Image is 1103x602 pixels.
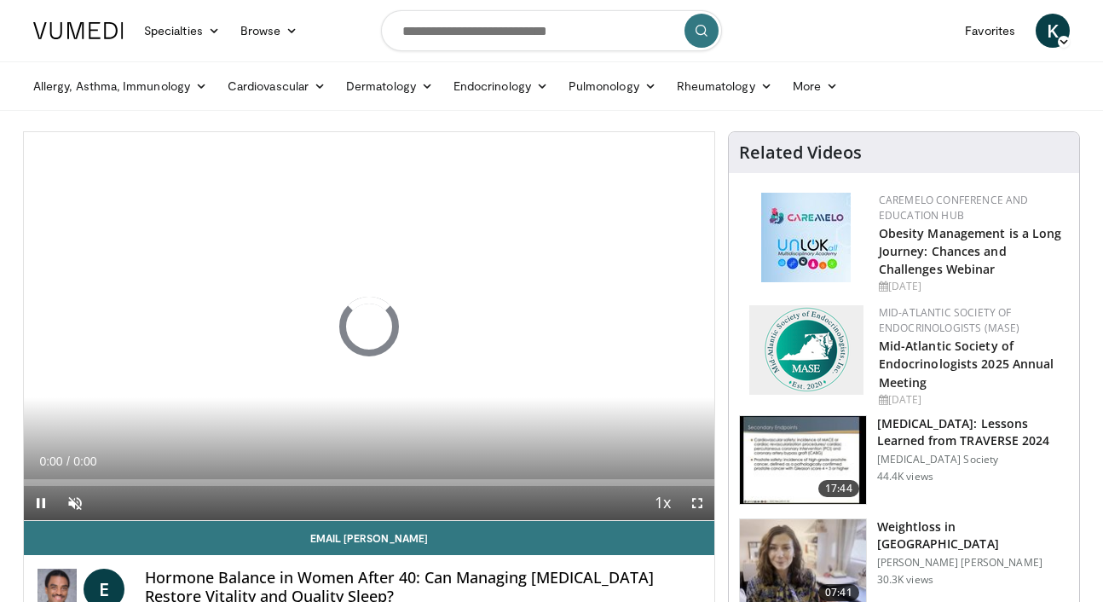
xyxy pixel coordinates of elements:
img: 1317c62a-2f0d-4360-bee0-b1bff80fed3c.150x105_q85_crop-smart_upscale.jpg [740,416,866,505]
p: 30.3K views [877,573,933,587]
input: Search topics, interventions [381,10,722,51]
span: 0:00 [73,454,96,468]
img: 45df64a9-a6de-482c-8a90-ada250f7980c.png.150x105_q85_autocrop_double_scale_upscale_version-0.2.jpg [761,193,851,282]
button: Playback Rate [646,486,680,520]
a: 17:44 [MEDICAL_DATA]: Lessons Learned from TRAVERSE 2024 [MEDICAL_DATA] Society 44.4K views [739,415,1069,506]
button: Fullscreen [680,486,714,520]
p: [PERSON_NAME] [PERSON_NAME] [877,556,1069,570]
p: [MEDICAL_DATA] Society [877,453,1069,466]
h3: [MEDICAL_DATA]: Lessons Learned from TRAVERSE 2024 [877,415,1069,449]
button: Unmute [58,486,92,520]
button: Pause [24,486,58,520]
div: [DATE] [879,392,1065,408]
span: 17:44 [818,480,859,497]
a: Dermatology [336,69,443,103]
a: Allergy, Asthma, Immunology [23,69,217,103]
span: 0:00 [39,454,62,468]
a: Favorites [955,14,1025,48]
img: f382488c-070d-4809-84b7-f09b370f5972.png.150x105_q85_autocrop_double_scale_upscale_version-0.2.png [749,305,863,395]
img: VuMedi Logo [33,22,124,39]
a: CaReMeLO Conference and Education Hub [879,193,1029,223]
a: Cardiovascular [217,69,336,103]
a: More [782,69,848,103]
h4: Related Videos [739,142,862,163]
a: Mid-Atlantic Society of Endocrinologists (MASE) [879,305,1020,335]
video-js: Video Player [24,132,714,521]
a: Email [PERSON_NAME] [24,521,714,555]
p: 44.4K views [877,470,933,483]
a: K [1036,14,1070,48]
a: Obesity Management is a Long Journey: Chances and Challenges Webinar [879,225,1062,277]
span: 07:41 [818,584,859,601]
h3: Weightloss in [GEOGRAPHIC_DATA] [877,518,1069,553]
a: Endocrinology [443,69,558,103]
a: Mid-Atlantic Society of Endocrinologists 2025 Annual Meeting [879,338,1054,390]
a: Pulmonology [558,69,667,103]
div: Progress Bar [24,479,714,486]
a: Browse [230,14,309,48]
a: Rheumatology [667,69,782,103]
span: / [66,454,70,468]
a: Specialties [134,14,230,48]
div: [DATE] [879,279,1065,294]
